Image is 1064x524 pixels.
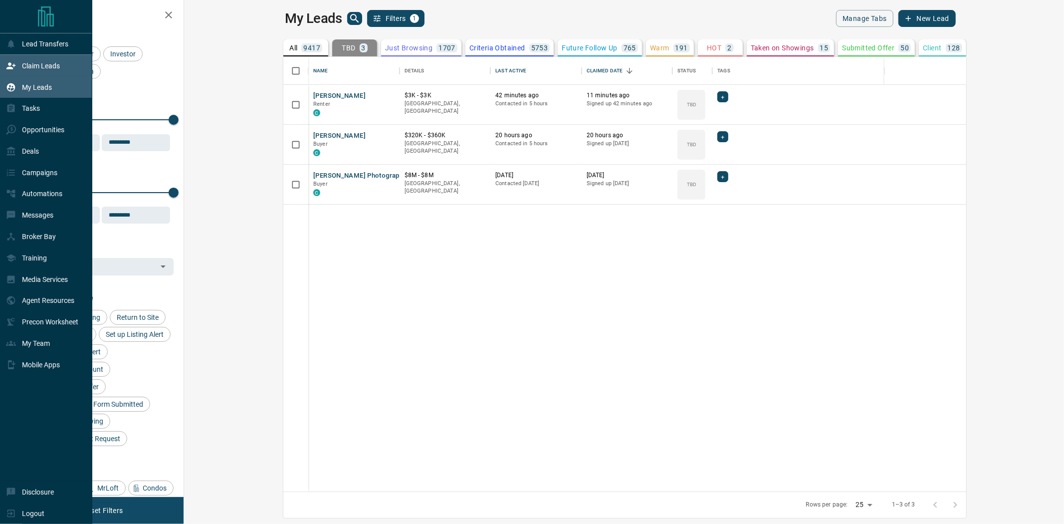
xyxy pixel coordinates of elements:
[650,44,669,51] p: Warm
[717,131,728,142] div: +
[842,44,894,51] p: Submitted Offer
[948,44,960,51] p: 128
[587,140,668,148] p: Signed up [DATE]
[289,44,297,51] p: All
[820,44,829,51] p: 15
[675,44,688,51] p: 191
[727,44,731,51] p: 2
[128,481,174,496] div: Condos
[892,501,915,509] p: 1–3 of 3
[898,10,956,27] button: New Lead
[411,15,418,22] span: 1
[102,330,167,338] span: Set up Listing Alert
[531,44,548,51] p: 5753
[717,171,728,182] div: +
[587,171,668,180] p: [DATE]
[900,44,909,51] p: 50
[687,141,696,148] p: TBD
[99,327,171,342] div: Set up Listing Alert
[313,149,320,156] div: condos.ca
[405,131,486,140] p: $320K - $360K
[313,171,406,181] button: [PERSON_NAME] Photography
[110,310,166,325] div: Return to Site
[385,44,432,51] p: Just Browsing
[687,101,696,108] p: TBD
[587,91,668,100] p: 11 minutes ago
[308,57,400,85] div: Name
[687,181,696,188] p: TBD
[495,180,577,188] p: Contacted [DATE]
[313,109,320,116] div: condos.ca
[677,57,696,85] div: Status
[94,484,122,492] span: MrLoft
[717,91,728,102] div: +
[342,44,355,51] p: TBD
[76,502,129,519] button: Reset Filters
[313,101,330,107] span: Renter
[721,92,724,102] span: +
[495,100,577,108] p: Contacted in 5 hours
[438,44,455,51] p: 1707
[495,57,526,85] div: Last Active
[156,260,170,273] button: Open
[405,57,425,85] div: Details
[721,172,724,182] span: +
[405,91,486,100] p: $3K - $3K
[717,57,730,85] div: Tags
[103,46,143,61] div: Investor
[107,50,139,58] span: Investor
[836,10,893,27] button: Manage Tabs
[751,44,814,51] p: Taken on Showings
[495,131,577,140] p: 20 hours ago
[495,91,577,100] p: 42 minutes ago
[624,44,636,51] p: 765
[347,12,362,25] button: search button
[587,131,668,140] p: 20 hours ago
[405,171,486,180] p: $8M - $8M
[313,189,320,196] div: condos.ca
[562,44,617,51] p: Future Follow Up
[582,57,673,85] div: Claimed Date
[362,44,366,51] p: 3
[313,181,328,187] span: Buyer
[806,501,848,509] p: Rows per page:
[313,57,328,85] div: Name
[32,10,174,22] h2: Filters
[367,10,425,27] button: Filters1
[313,131,366,141] button: [PERSON_NAME]
[139,484,170,492] span: Condos
[587,180,668,188] p: Signed up [DATE]
[285,10,342,26] h1: My Leads
[587,100,668,108] p: Signed up 42 minutes ago
[469,44,525,51] p: Criteria Obtained
[672,57,712,85] div: Status
[495,140,577,148] p: Contacted in 5 hours
[400,57,491,85] div: Details
[721,132,724,142] span: +
[83,481,126,496] div: MrLoft
[587,57,623,85] div: Claimed Date
[707,44,721,51] p: HOT
[303,44,320,51] p: 9417
[490,57,582,85] div: Last Active
[313,91,366,101] button: [PERSON_NAME]
[405,140,486,155] p: [GEOGRAPHIC_DATA], [GEOGRAPHIC_DATA]
[405,100,486,115] p: [GEOGRAPHIC_DATA], [GEOGRAPHIC_DATA]
[113,313,162,321] span: Return to Site
[852,498,876,512] div: 25
[623,64,637,78] button: Sort
[405,180,486,195] p: [GEOGRAPHIC_DATA], [GEOGRAPHIC_DATA]
[923,44,941,51] p: Client
[495,171,577,180] p: [DATE]
[313,141,328,147] span: Buyer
